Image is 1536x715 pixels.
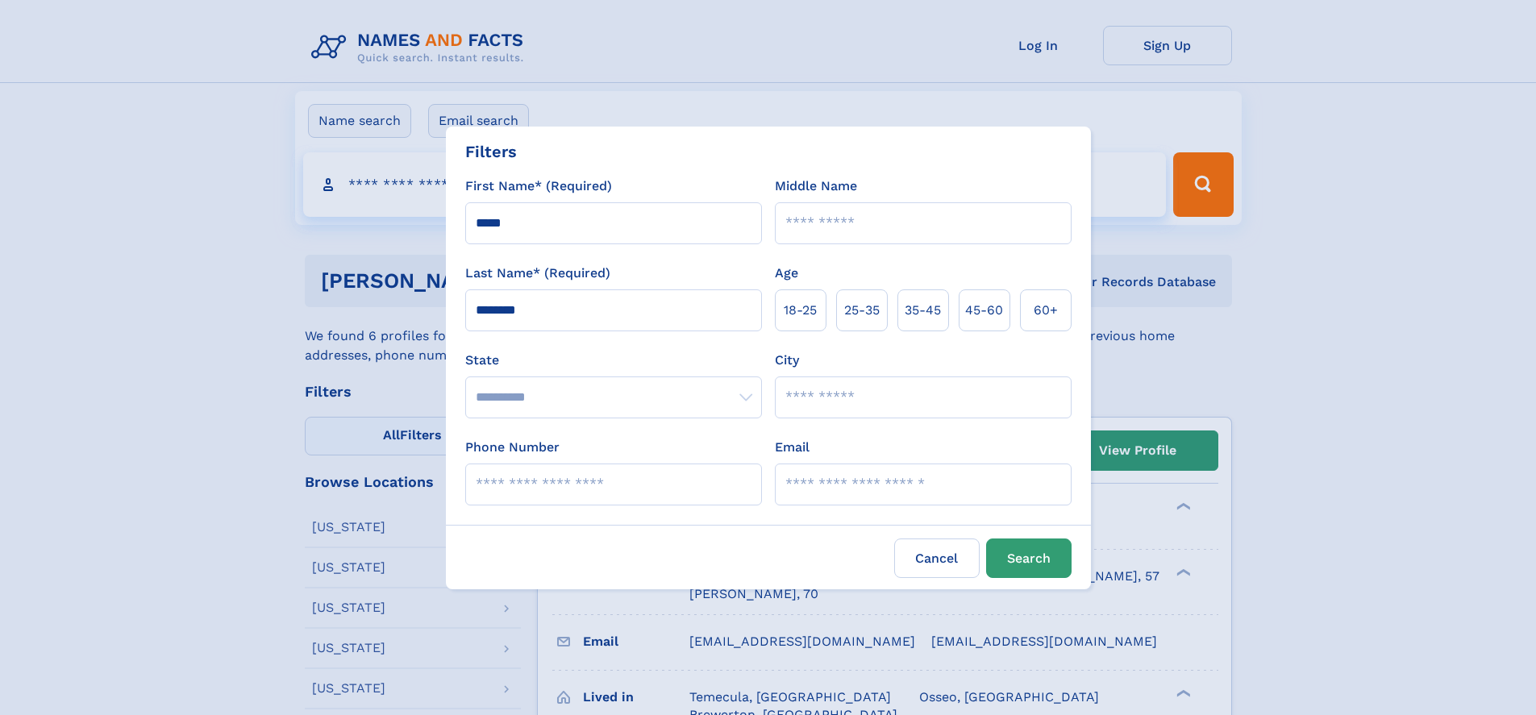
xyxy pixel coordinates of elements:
[894,538,980,578] label: Cancel
[775,177,857,196] label: Middle Name
[465,139,517,164] div: Filters
[775,438,810,457] label: Email
[844,301,880,320] span: 25‑35
[905,301,941,320] span: 35‑45
[986,538,1072,578] button: Search
[465,177,612,196] label: First Name* (Required)
[965,301,1003,320] span: 45‑60
[775,351,799,370] label: City
[465,351,762,370] label: State
[775,264,798,283] label: Age
[1034,301,1058,320] span: 60+
[465,264,610,283] label: Last Name* (Required)
[465,438,560,457] label: Phone Number
[784,301,817,320] span: 18‑25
